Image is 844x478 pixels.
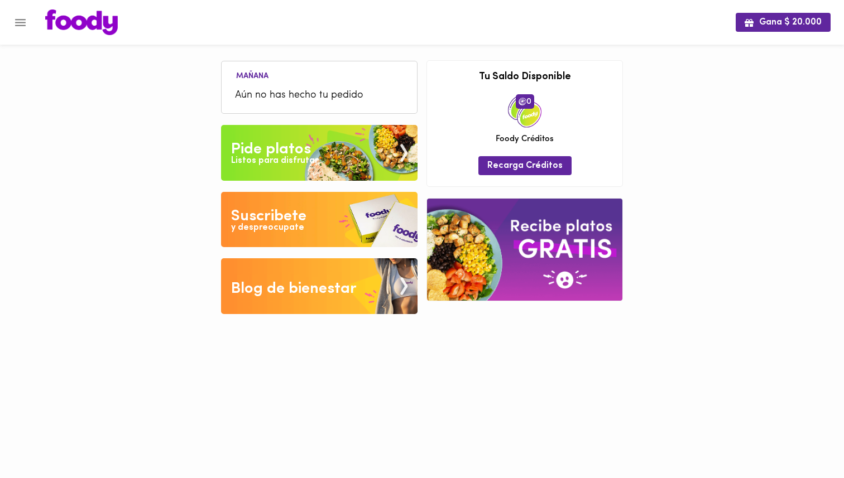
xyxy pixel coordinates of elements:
[231,138,311,161] div: Pide platos
[7,9,34,36] button: Menu
[221,192,418,248] img: Disfruta bajar de peso
[221,258,418,314] img: Blog de bienestar
[435,72,614,83] h3: Tu Saldo Disponible
[427,199,622,301] img: referral-banner.png
[508,94,541,128] img: credits-package.png
[235,88,404,103] span: Aún no has hecho tu pedido
[516,94,534,109] span: 0
[231,154,318,167] div: Listos para disfrutar
[221,125,418,181] img: Pide un Platos
[745,17,822,28] span: Gana $ 20.000
[779,413,833,467] iframe: Messagebird Livechat Widget
[45,9,118,35] img: logo.png
[231,205,306,228] div: Suscribete
[487,161,563,171] span: Recarga Créditos
[231,221,304,234] div: y despreocupate
[496,133,554,145] span: Foody Créditos
[227,70,277,80] li: Mañana
[736,13,831,31] button: Gana $ 20.000
[519,98,526,105] img: foody-creditos.png
[478,156,572,175] button: Recarga Créditos
[231,278,357,300] div: Blog de bienestar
